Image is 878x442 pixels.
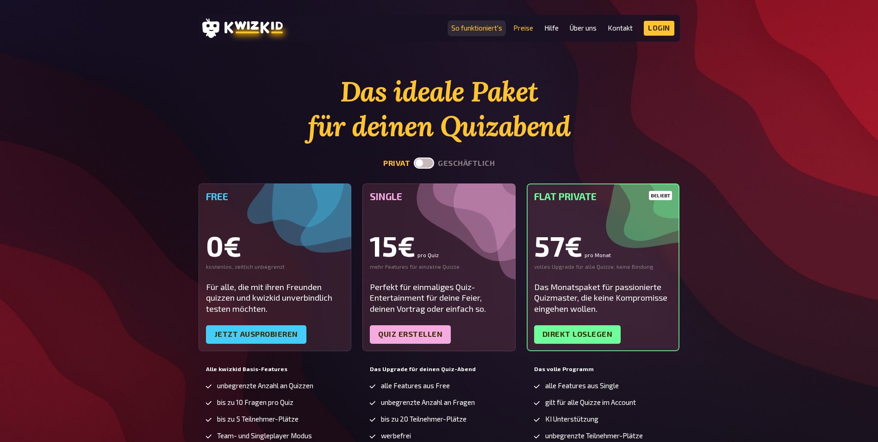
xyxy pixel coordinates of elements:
[206,325,306,344] a: Jetzt ausprobieren
[644,21,674,36] a: Login
[217,432,312,440] span: Team- und Singleplayer Modus
[545,382,619,390] span: alle Features aus Single
[544,24,559,32] a: Hilfe
[381,432,411,440] span: werbefrei
[534,282,673,314] div: Das Monatspaket für passionierte Quizmaster, die keine Kompromisse eingehen wollen.
[370,366,508,373] h5: Das Upgrade für deinen Quiz-Abend
[570,24,597,32] a: Über uns
[381,415,467,423] span: bis zu 20 Teilnehmer-Plätze
[370,263,508,271] div: mehr Features für einzelne Quizze
[206,263,344,271] div: kostenlos, zeitlich unbegrenzt
[417,252,439,258] small: pro Quiz
[370,191,508,202] h5: Single
[545,415,598,423] span: KI Unterstützung
[608,24,633,32] a: Kontakt
[534,325,621,344] a: Direkt loslegen
[217,398,293,406] span: bis zu 10 Fragen pro Quiz
[206,232,344,259] div: 0€
[451,24,502,32] a: So funktioniert's
[206,191,344,202] h5: Free
[534,232,673,259] div: 57€
[206,282,344,314] div: Für alle, die mit ihren Freunden quizzen und kwizkid unverbindlich testen möchten.
[534,191,673,202] h5: Flat Private
[370,325,451,344] a: Quiz erstellen
[217,382,313,390] span: unbegrenzte Anzahl an Quizzen
[545,398,636,406] span: gilt für alle Quizze im Account
[383,159,410,168] button: privat
[545,432,643,440] span: unbegrenzte Teilnehmer-Plätze
[381,382,450,390] span: alle Features aus Free
[199,74,680,144] h1: Das ideale Paket für deinen Quizabend
[381,398,475,406] span: unbegrenzte Anzahl an Fragen
[370,232,508,259] div: 15€
[585,252,611,258] small: pro Monat
[534,366,673,373] h5: Das volle Programm
[534,263,673,271] div: volles Upgrade für alle Quizze, keine Bindung
[438,159,495,168] button: geschäftlich
[370,282,508,314] div: Perfekt für einmaliges Quiz-Entertainment für deine Feier, deinen Vortrag oder einfach so.
[206,366,344,373] h5: Alle kwizkid Basis-Features
[513,24,533,32] a: Preise
[217,415,299,423] span: bis zu 5 Teilnehmer-Plätze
